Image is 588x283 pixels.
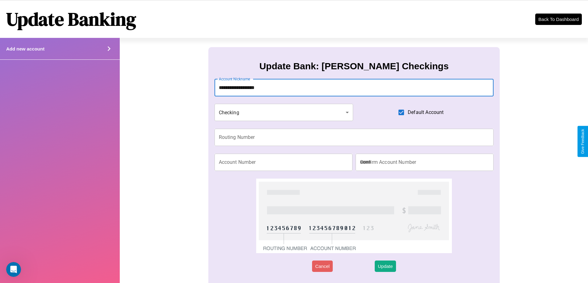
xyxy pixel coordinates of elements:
button: Cancel [312,261,333,272]
div: Give Feedback [581,129,585,154]
button: Update [375,261,396,272]
h1: Update Banking [6,6,136,32]
span: Default Account [408,109,444,116]
h3: Update Bank: [PERSON_NAME] Checkings [259,61,448,71]
iframe: Intercom live chat [6,262,21,277]
label: Account Nickname [219,76,250,82]
button: Back To Dashboard [535,14,582,25]
img: check [256,179,452,253]
div: Checking [215,104,353,121]
h4: Add new account [6,46,44,51]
